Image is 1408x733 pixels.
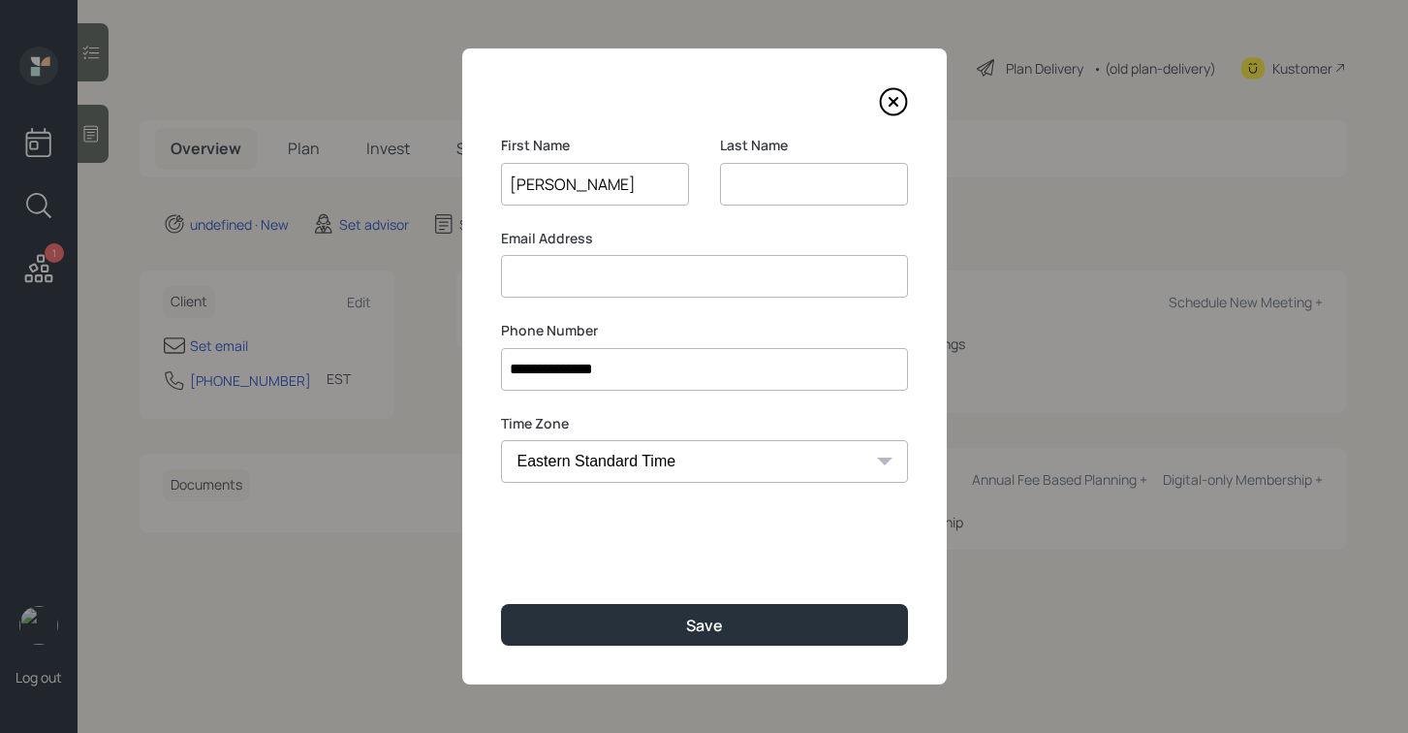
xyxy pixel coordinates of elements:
[501,229,908,248] label: Email Address
[501,136,689,155] label: First Name
[686,615,723,636] div: Save
[501,321,908,340] label: Phone Number
[720,136,908,155] label: Last Name
[501,414,908,433] label: Time Zone
[501,604,908,646] button: Save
